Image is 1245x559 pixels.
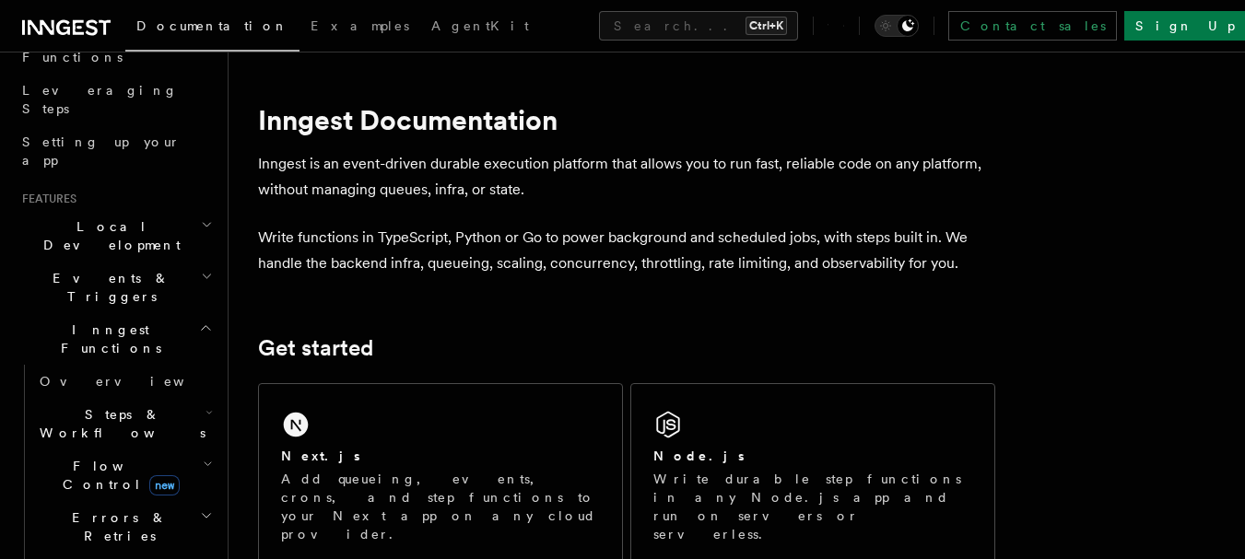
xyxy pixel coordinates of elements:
span: Inngest Functions [15,320,199,357]
a: Leveraging Steps [15,74,217,125]
button: Local Development [15,210,217,262]
span: AgentKit [431,18,529,33]
p: Write functions in TypeScript, Python or Go to power background and scheduled jobs, with steps bu... [258,225,995,276]
a: Examples [300,6,420,50]
h1: Inngest Documentation [258,103,995,136]
a: Get started [258,335,373,361]
span: Documentation [136,18,288,33]
span: Events & Triggers [15,269,201,306]
a: Setting up your app [15,125,217,177]
button: Steps & Workflows [32,398,217,449]
span: Overview [40,374,229,389]
a: AgentKit [420,6,540,50]
p: Add queueing, events, crons, and step functions to your Next app on any cloud provider. [281,470,600,543]
h2: Next.js [281,447,360,465]
span: Local Development [15,217,201,254]
span: Leveraging Steps [22,83,178,116]
button: Toggle dark mode [875,15,919,37]
p: Write durable step functions in any Node.js app and run on servers or serverless. [653,470,972,543]
button: Events & Triggers [15,262,217,313]
h2: Node.js [653,447,745,465]
p: Inngest is an event-driven durable execution platform that allows you to run fast, reliable code ... [258,151,995,203]
span: Errors & Retries [32,508,200,545]
span: Steps & Workflows [32,405,206,442]
a: Contact sales [948,11,1117,41]
span: Examples [311,18,409,33]
a: Overview [32,365,217,398]
button: Inngest Functions [15,313,217,365]
button: Errors & Retries [32,501,217,553]
span: Flow Control [32,457,203,494]
span: Setting up your app [22,134,181,168]
button: Search...Ctrl+K [599,11,798,41]
kbd: Ctrl+K [746,17,787,35]
span: Features [15,192,76,206]
span: new [149,475,180,495]
button: Flow Controlnew [32,449,217,501]
a: Documentation [125,6,300,52]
